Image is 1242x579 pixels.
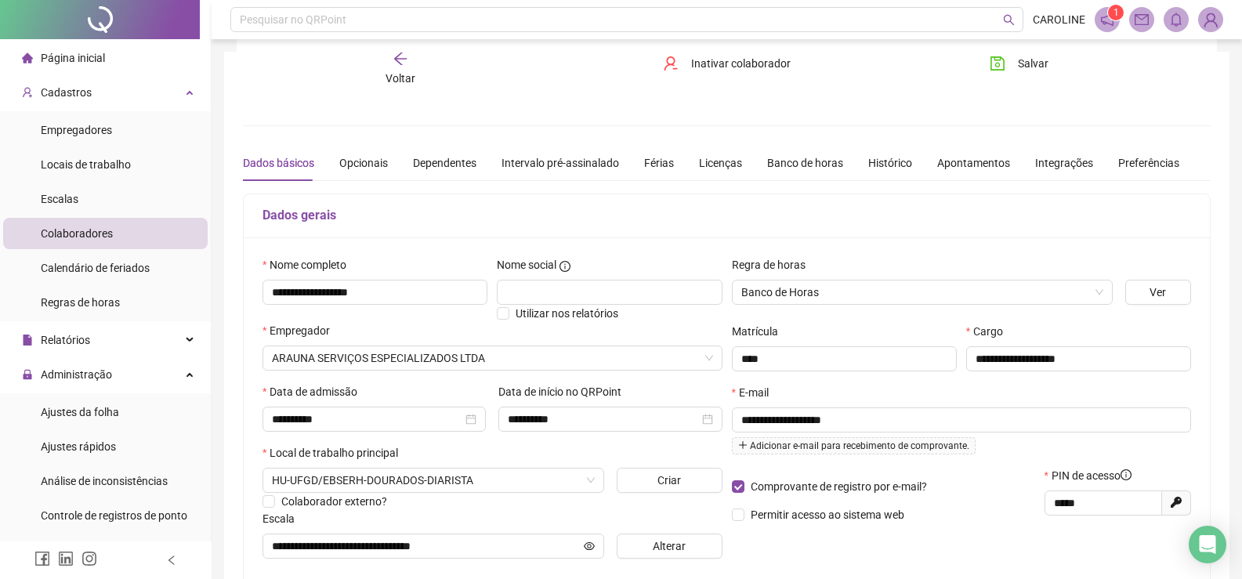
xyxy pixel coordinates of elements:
span: search [1003,14,1015,26]
div: Férias [644,154,674,172]
span: Empregadores [41,124,112,136]
div: Dados básicos [243,154,314,172]
div: Opcionais [339,154,388,172]
div: Open Intercom Messenger [1189,526,1226,563]
span: mail [1135,13,1149,27]
span: ARAUNA SERVIÇOS ESPECIALIZADOS LTDA [272,346,713,370]
span: Utilizar nos relatórios [516,307,618,320]
label: Matrícula [732,323,788,340]
span: Locais de trabalho [41,158,131,171]
label: Empregador [263,322,340,339]
button: Inativar colaborador [651,51,802,76]
span: Cadastros [41,86,92,99]
label: Data de início no QRPoint [498,383,632,400]
span: eye [584,541,595,552]
span: Regras de horas [41,296,120,309]
span: Colaborador externo? [281,495,387,508]
span: Análise de inconsistências [41,475,168,487]
button: Criar [617,468,722,493]
label: Data de admissão [263,383,368,400]
button: Alterar [617,534,722,559]
span: RUA IVO ALVES DA ROCHA, 558 – ALTOS DO INDAIÁ [272,469,595,492]
span: Comprovante de registro por e-mail? [751,480,927,493]
span: Página inicial [41,52,105,64]
h5: Dados gerais [263,206,1191,225]
label: Cargo [966,323,1013,340]
sup: 1 [1108,5,1124,20]
span: Criar [657,472,681,489]
span: PIN de acesso [1052,467,1132,484]
label: E-mail [732,384,779,401]
span: Controle de registros de ponto [41,509,187,522]
span: Salvar [1018,55,1048,72]
div: Licenças [699,154,742,172]
div: Dependentes [413,154,476,172]
span: linkedin [58,551,74,566]
span: Escalas [41,193,78,205]
span: Ajustes rápidos [41,440,116,453]
button: Salvar [978,51,1060,76]
img: 89421 [1199,8,1222,31]
span: 1 [1113,7,1119,18]
span: lock [22,369,33,380]
span: notification [1100,13,1114,27]
span: user-add [22,87,33,98]
span: Ver [1150,284,1166,301]
span: info-circle [1121,469,1132,480]
span: Calendário de feriados [41,262,150,274]
span: left [166,555,177,566]
span: Ajustes da folha [41,406,119,418]
button: Ver [1125,280,1191,305]
label: Nome completo [263,256,357,273]
label: Local de trabalho principal [263,444,408,461]
label: Regra de horas [732,256,816,273]
div: Histórico [868,154,912,172]
span: Inativar colaborador [691,55,791,72]
span: user-delete [663,56,679,71]
div: Intervalo pré-assinalado [502,154,619,172]
span: Voltar [386,72,415,85]
span: save [990,56,1005,71]
div: Integrações [1035,154,1093,172]
div: Apontamentos [937,154,1010,172]
span: Permitir acesso ao sistema web [751,508,904,521]
span: file [22,335,33,346]
span: info-circle [559,261,570,272]
span: CAROLINE [1033,11,1085,28]
span: Colaboradores [41,227,113,240]
span: bell [1169,13,1183,27]
span: Relatórios [41,334,90,346]
label: Escala [263,510,305,527]
span: instagram [81,551,97,566]
div: Banco de horas [767,154,843,172]
span: Banco de Horas [741,280,1103,304]
span: plus [738,440,748,450]
span: home [22,52,33,63]
span: Alterar [653,537,686,555]
span: Nome social [497,256,556,273]
span: arrow-left [393,51,408,67]
span: Administração [41,368,112,381]
div: Preferências [1118,154,1179,172]
span: facebook [34,551,50,566]
span: Adicionar e-mail para recebimento de comprovante. [732,437,976,454]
